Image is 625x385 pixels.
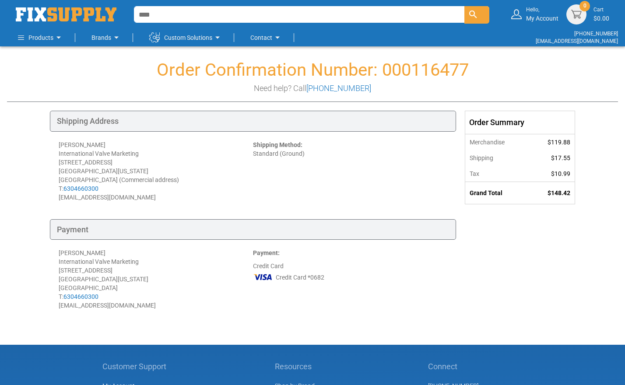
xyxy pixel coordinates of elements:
[551,170,570,177] span: $10.99
[63,293,98,300] a: 6304660300
[250,29,283,46] a: Contact
[536,38,618,44] a: [EMAIL_ADDRESS][DOMAIN_NAME]
[253,248,447,310] div: Credit Card
[253,141,302,148] strong: Shipping Method:
[428,362,523,371] h5: Connect
[275,362,324,371] h5: Resources
[253,270,273,283] img: VI
[583,2,586,10] span: 0
[465,150,529,166] th: Shipping
[465,166,529,182] th: Tax
[63,185,98,192] a: 6304660300
[465,134,529,150] th: Merchandise
[470,189,502,196] strong: Grand Total
[253,140,447,202] div: Standard (Ground)
[526,6,558,22] div: My Account
[551,154,570,161] span: $17.55
[16,7,116,21] img: Fix Industrial Supply
[593,15,609,22] span: $0.00
[526,6,558,14] small: Hello,
[465,111,575,134] div: Order Summary
[306,84,371,93] a: [PHONE_NUMBER]
[593,6,609,14] small: Cart
[276,273,324,282] span: Credit Card *0682
[16,7,116,21] a: store logo
[50,111,456,132] div: Shipping Address
[149,29,223,46] a: Custom Solutions
[464,6,489,24] button: Search
[574,31,618,37] a: [PHONE_NUMBER]
[50,219,456,240] div: Payment
[18,29,64,46] a: Products
[548,139,570,146] span: $119.88
[102,362,171,371] h5: Customer Support
[7,60,618,80] h1: Order Confirmation Number: 000116477
[59,248,253,310] div: [PERSON_NAME] International Valve Marketing [STREET_ADDRESS] [GEOGRAPHIC_DATA][US_STATE] [GEOGRAP...
[548,189,570,196] span: $148.42
[7,84,618,93] h3: Need help? Call
[91,29,122,46] a: Brands
[59,140,253,202] div: [PERSON_NAME] International Valve Marketing [STREET_ADDRESS] [GEOGRAPHIC_DATA][US_STATE] [GEOGRAP...
[253,249,280,256] strong: Payment:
